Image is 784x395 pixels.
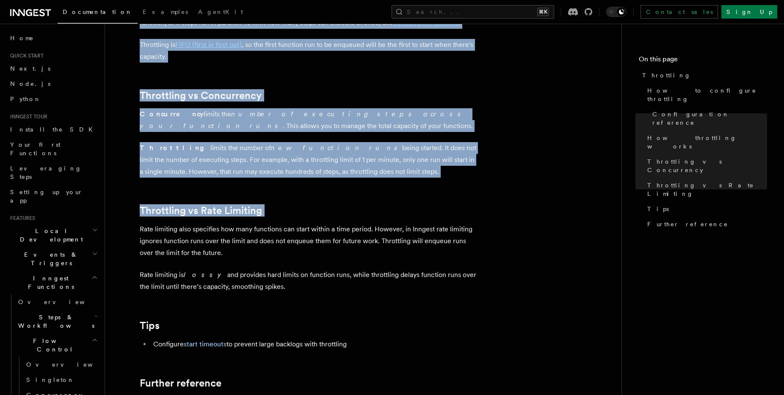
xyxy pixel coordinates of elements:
li: Configure to prevent large backlogs with throttling [151,338,478,350]
p: limits the number of being started. It does not limit the number of executing steps. For example,... [140,142,478,178]
a: Next.js [7,61,99,76]
a: Python [7,91,99,107]
a: Leveraging Steps [7,161,99,184]
span: Steps & Workflows [15,313,94,330]
a: Overview [15,294,99,310]
button: Steps & Workflows [15,310,99,333]
a: Throttling [639,68,767,83]
a: FIFO (first in first out) [175,41,242,49]
a: Documentation [58,3,138,24]
p: Rate limiting is and provides hard limits on function runs, while throttling delays function runs... [140,269,478,293]
a: AgentKit [193,3,248,23]
em: number of executing steps across your function runs [140,110,466,130]
button: Events & Triggers [7,247,99,271]
a: Overview [23,357,99,372]
span: Inngest tour [7,113,47,120]
p: limits the . This allows you to manage the total capacity of your functions. [140,108,478,132]
p: Throttling is , so the first function run to be enqueued will be the first to start when there's ... [140,39,478,63]
strong: Concurrency [140,110,204,118]
span: Install the SDK [10,126,98,133]
a: Contact sales [640,5,718,19]
span: Inngest Functions [7,274,91,291]
a: Throttling vs Rate Limiting [644,178,767,201]
button: Search...⌘K [392,5,554,19]
span: Home [10,34,34,42]
a: Configuration reference [649,107,767,130]
span: Features [7,215,35,222]
button: Flow Control [15,333,99,357]
p: Rate limiting also specifies how many functions can start within a time period. However, in Innge... [140,223,478,259]
a: How to configure throttling [644,83,767,107]
em: lossy [184,271,227,279]
span: Throttling [642,71,691,80]
a: Further reference [644,217,767,232]
span: Node.js [10,80,50,87]
span: Singleton [26,376,75,383]
a: Your first Functions [7,137,99,161]
a: start timeouts [184,340,226,348]
span: AgentKit [198,8,243,15]
span: Throttling vs Concurrency [647,157,767,174]
span: Tips [647,205,669,213]
span: Flow Control [15,337,92,354]
a: Tips [644,201,767,217]
strong: Throttling [140,144,210,152]
a: Further reference [140,377,221,389]
button: Toggle dark mode [606,7,627,17]
a: Setting up your app [7,184,99,208]
a: Throttling vs Concurrency [140,90,262,101]
span: Next.js [10,65,50,72]
a: Install the SDK [7,122,99,137]
span: Setting up your app [10,189,83,204]
a: Node.js [7,76,99,91]
span: Documentation [63,8,133,15]
span: Configuration reference [652,110,767,127]
a: Singleton [23,372,99,387]
span: How to configure throttling [647,86,767,103]
a: Throttling vs Rate Limiting [140,205,262,217]
a: Throttling vs Concurrency [644,154,767,178]
span: Examples [143,8,188,15]
a: Sign Up [721,5,777,19]
kbd: ⌘K [537,8,549,16]
span: Throttling vs Rate Limiting [647,181,767,198]
span: Overview [26,361,113,368]
span: Overview [18,299,105,305]
a: Examples [138,3,193,23]
a: How throttling works [644,130,767,154]
button: Inngest Functions [7,271,99,294]
span: Further reference [647,220,728,228]
a: Tips [140,320,160,332]
h4: On this page [639,54,767,68]
span: Python [10,96,41,102]
span: Leveraging Steps [10,165,82,180]
span: Events & Triggers [7,250,92,267]
span: Your first Functions [10,141,61,156]
button: Local Development [7,223,99,247]
span: Local Development [7,227,92,244]
span: Quick start [7,52,44,59]
em: new function runs [271,144,402,152]
a: Home [7,30,99,46]
span: How throttling works [647,134,767,151]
